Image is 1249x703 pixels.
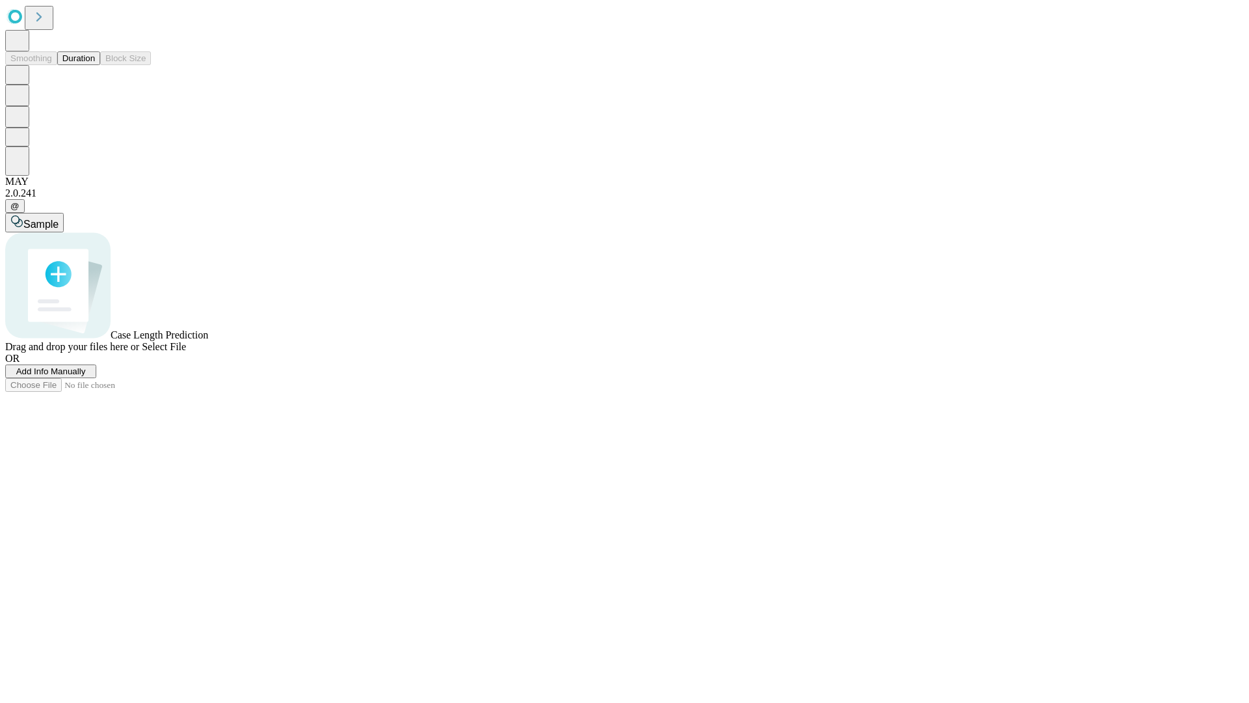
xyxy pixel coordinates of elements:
[5,353,20,364] span: OR
[57,51,100,65] button: Duration
[5,51,57,65] button: Smoothing
[5,187,1244,199] div: 2.0.241
[5,176,1244,187] div: MAY
[142,341,186,352] span: Select File
[23,219,59,230] span: Sample
[10,201,20,211] span: @
[111,329,208,340] span: Case Length Prediction
[5,365,96,378] button: Add Info Manually
[5,199,25,213] button: @
[16,366,86,376] span: Add Info Manually
[5,213,64,232] button: Sample
[5,341,139,352] span: Drag and drop your files here or
[100,51,151,65] button: Block Size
